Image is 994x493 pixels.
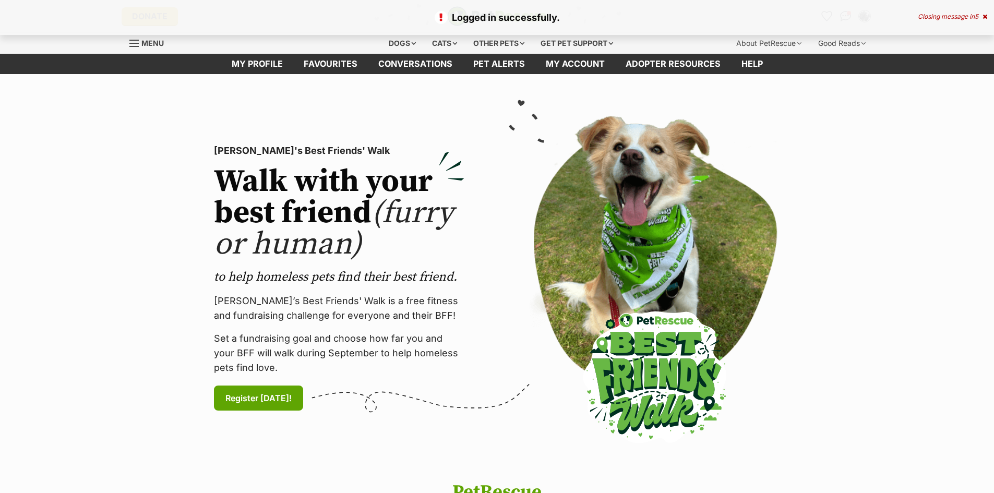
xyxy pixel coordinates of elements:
[425,33,464,54] div: Cats
[381,33,423,54] div: Dogs
[214,194,453,264] span: (furry or human)
[214,386,303,411] a: Register [DATE]!
[221,54,293,74] a: My profile
[129,33,171,52] a: Menu
[533,33,620,54] div: Get pet support
[293,54,368,74] a: Favourites
[731,54,773,74] a: Help
[214,166,464,260] h2: Walk with your best friend
[368,54,463,74] a: conversations
[214,331,464,375] p: Set a fundraising goal and choose how far you and your BFF will walk during September to help hom...
[214,269,464,285] p: to help homeless pets find their best friend.
[811,33,873,54] div: Good Reads
[729,33,809,54] div: About PetRescue
[214,294,464,323] p: [PERSON_NAME]’s Best Friends' Walk is a free fitness and fundraising challenge for everyone and t...
[225,392,292,404] span: Register [DATE]!
[214,143,464,158] p: [PERSON_NAME]'s Best Friends' Walk
[615,54,731,74] a: Adopter resources
[466,33,532,54] div: Other pets
[535,54,615,74] a: My account
[463,54,535,74] a: Pet alerts
[141,39,164,47] span: Menu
